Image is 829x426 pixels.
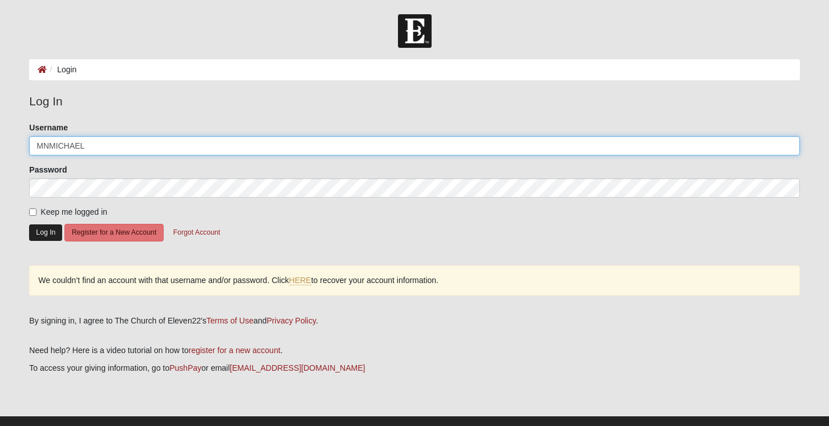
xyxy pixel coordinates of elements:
[64,224,164,241] button: Register for a New Account
[29,362,799,374] p: To access your giving information, go to or email
[166,224,227,241] button: Forgot Account
[267,316,316,325] a: Privacy Policy
[29,122,68,133] label: Username
[189,346,281,355] a: register for a new account
[47,64,76,76] li: Login
[29,315,799,327] div: By signing in, I agree to The Church of Eleven22's and .
[230,363,365,372] a: [EMAIL_ADDRESS][DOMAIN_NAME]
[29,265,799,296] div: We couldn’t find an account with that username and/or password. Click to recover your account inf...
[29,92,799,110] legend: Log In
[29,208,36,216] input: Keep me logged in
[398,14,432,48] img: Church of Eleven22 Logo
[289,276,311,285] a: HERE
[29,164,67,175] label: Password
[206,316,253,325] a: Terms of Use
[169,363,201,372] a: PushPay
[29,224,62,241] button: Log In
[29,345,799,357] p: Need help? Here is a video tutorial on how to .
[40,207,107,216] span: Keep me logged in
